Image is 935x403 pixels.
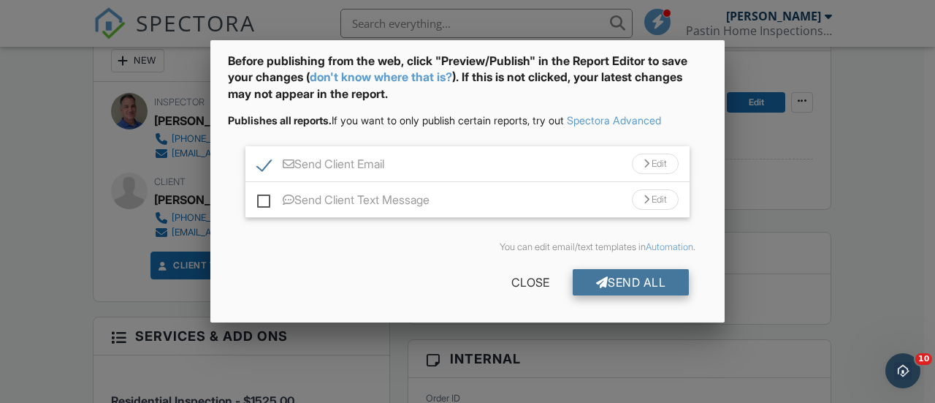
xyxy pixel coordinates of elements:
[240,241,695,253] div: You can edit email/text templates in .
[228,114,332,127] strong: Publishes all reports.
[885,353,920,388] iframe: Intercom live chat
[310,69,452,84] a: don't know where that is?
[228,53,707,113] div: Before publishing from the web, click "Preview/Publish" in the Report Editor to save your changes...
[257,193,430,211] label: Send Client Text Message
[573,269,690,295] div: Send All
[488,269,573,295] div: Close
[567,114,661,127] a: Spectora Advanced
[257,157,384,176] label: Send Client Email
[228,114,564,127] span: If you want to only publish certain reports, try out
[632,189,679,210] div: Edit
[646,241,693,252] a: Automation
[632,154,679,174] div: Edit
[915,353,932,365] span: 10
